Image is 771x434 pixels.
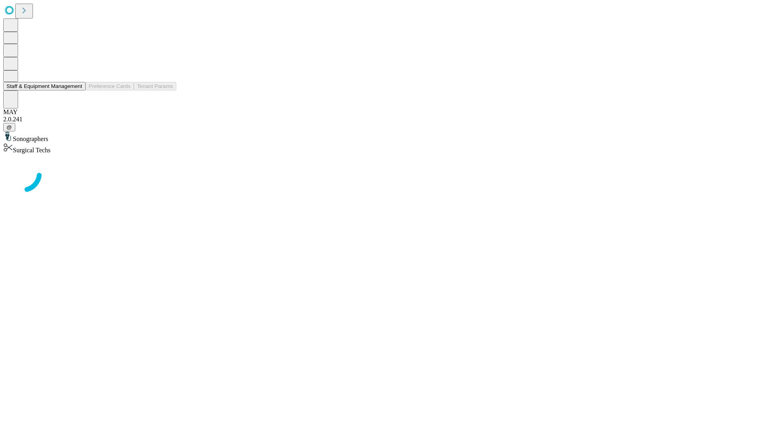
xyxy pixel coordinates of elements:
[134,82,176,90] button: Tenant Params
[3,123,15,131] button: @
[3,116,768,123] div: 2.0.241
[3,143,768,154] div: Surgical Techs
[6,124,12,130] span: @
[3,131,768,143] div: Sonographers
[3,82,86,90] button: Staff & Equipment Management
[86,82,134,90] button: Preference Cards
[3,108,768,116] div: MAY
